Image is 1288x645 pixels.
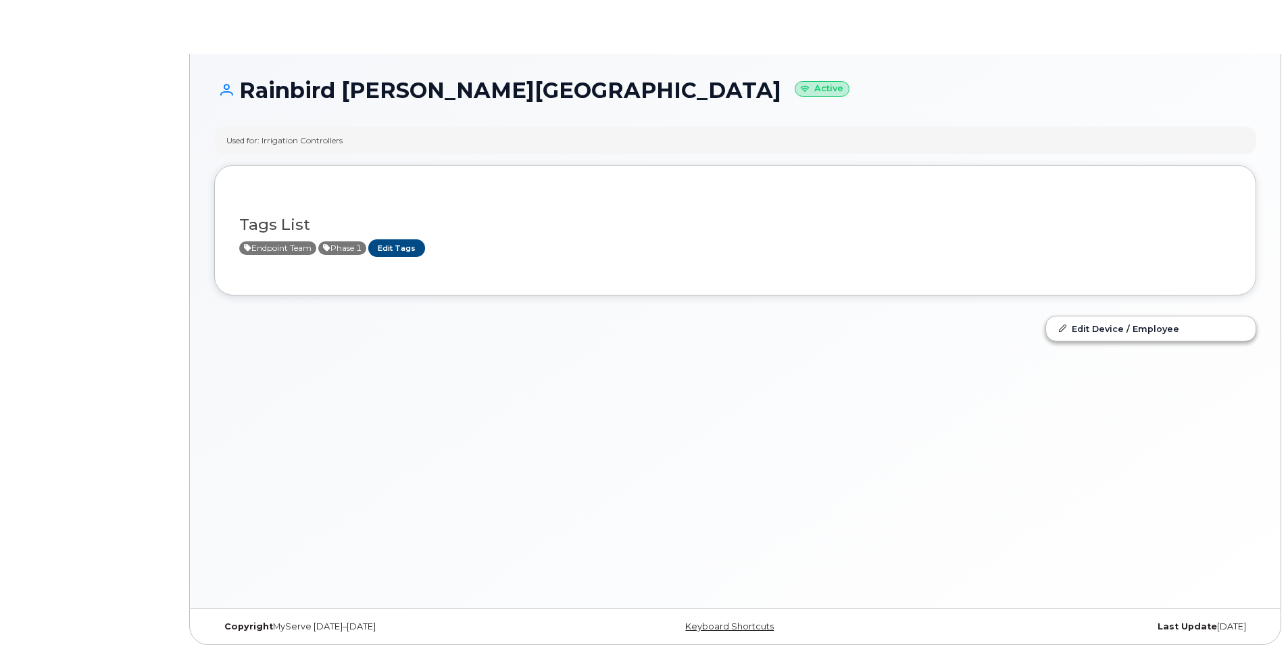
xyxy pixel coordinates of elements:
a: Keyboard Shortcuts [685,621,774,631]
a: Edit Tags [368,239,425,256]
h1: Rainbird [PERSON_NAME][GEOGRAPHIC_DATA] [214,78,1256,102]
strong: Last Update [1158,621,1217,631]
div: MyServe [DATE]–[DATE] [214,621,562,632]
strong: Copyright [224,621,273,631]
div: [DATE] [909,621,1256,632]
a: Edit Device / Employee [1046,316,1256,341]
h3: Tags List [239,216,1231,233]
span: Active [318,241,366,255]
div: Used for: Irrigation Controllers [226,135,343,146]
small: Active [795,81,849,97]
span: Active [239,241,316,255]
